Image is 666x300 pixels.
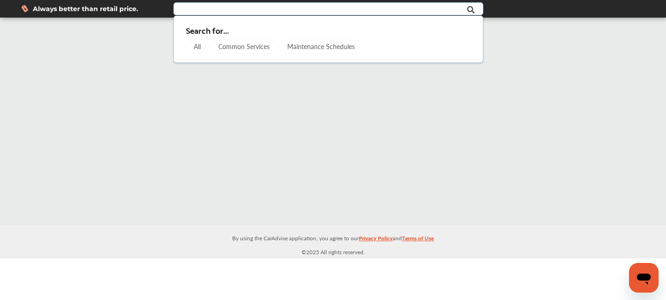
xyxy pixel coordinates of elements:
[210,39,277,54] a: Common Services
[21,5,28,12] img: dollor_label_vector.a70140d1.svg
[629,263,659,293] iframe: Button to launch messaging window
[33,6,138,12] span: Always better than retail price.
[186,25,470,35] div: Search for...
[359,233,393,247] a: Privacy Policy
[279,39,363,54] a: Maintenance Schedules
[402,233,434,247] a: Terms of Use
[186,39,209,54] a: All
